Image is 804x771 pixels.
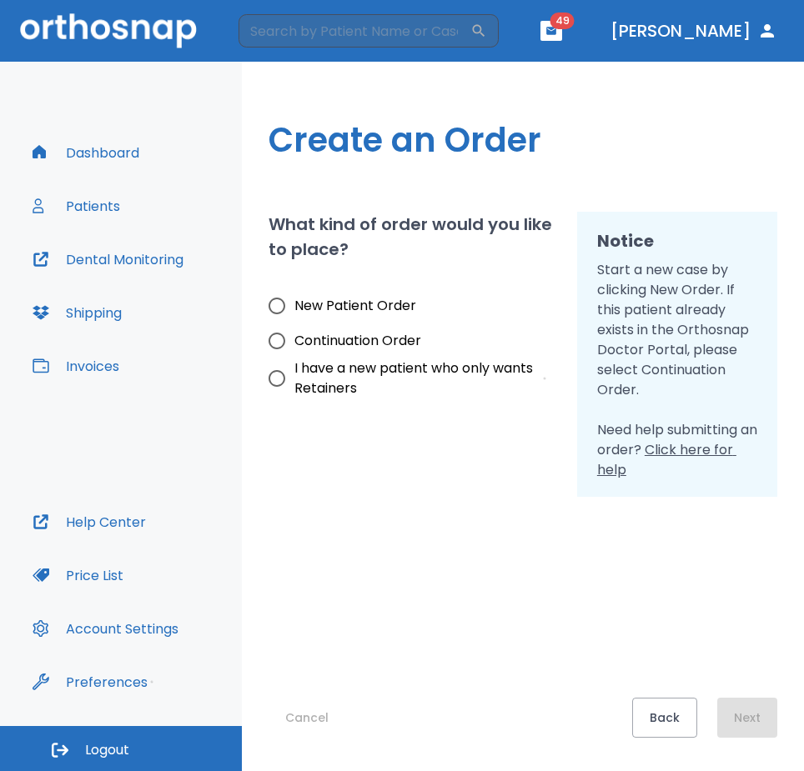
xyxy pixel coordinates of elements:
[20,13,197,48] img: Orthosnap
[23,608,188,648] button: Account Settings
[23,133,149,173] button: Dashboard
[269,212,557,262] h2: What kind of order would you like to place?
[23,186,130,226] button: Patients
[604,16,784,46] button: [PERSON_NAME]
[269,115,777,165] h1: Create an Order
[144,674,159,689] div: Tooltip anchor
[85,741,129,759] span: Logout
[23,555,133,595] button: Price List
[23,502,156,542] button: Help Center
[597,260,757,480] p: Start a new case by clicking New Order. If this patient already exists in the Orthosnap Doctor Po...
[294,296,416,316] span: New Patient Order
[597,228,757,253] h2: Notice
[294,331,421,351] span: Continuation Order
[597,440,736,479] span: Click here for help
[550,13,575,29] span: 49
[23,662,158,702] button: Preferences
[23,293,132,333] button: Shipping
[269,698,345,738] button: Cancel
[537,371,552,386] div: Tooltip anchor
[239,14,470,48] input: Search by Patient Name or Case #
[23,239,193,279] button: Dental Monitoring
[632,698,697,738] button: Back
[23,346,129,386] button: Invoices
[294,358,544,398] span: I have a new patient who only wants Retainers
